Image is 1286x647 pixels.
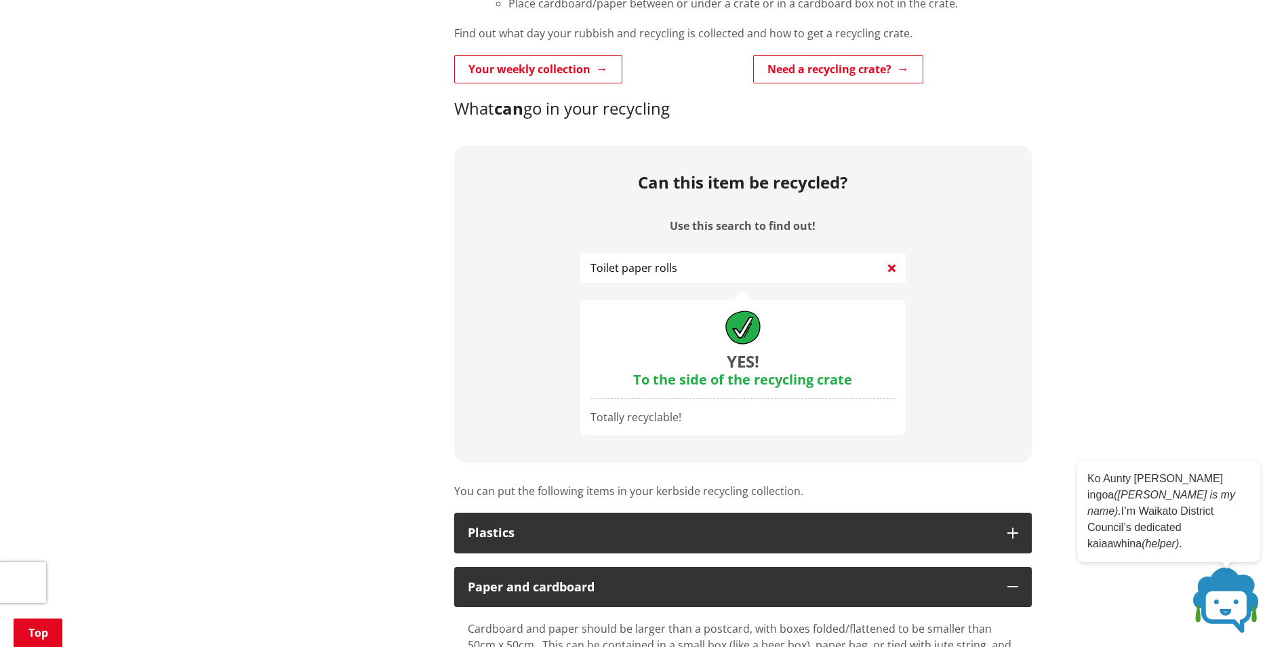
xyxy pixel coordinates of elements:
a: Need a recycling crate? [753,55,923,83]
input: Start typing [580,253,906,283]
h3: What go in your recycling [454,99,1032,119]
a: Top [14,619,62,647]
div: Plastics [468,526,994,540]
div: Yes! [727,352,759,372]
p: You can put the following items in your kerbside recycling collection. [454,483,1032,499]
strong: can [494,97,523,119]
label: Use this search to find out! [670,220,816,233]
div: Totally recyclable! [590,398,896,425]
h2: Can this item be recycled? [638,173,847,193]
em: (helper) [1142,538,1179,549]
img: drawn-check.svg [725,310,761,345]
a: Your weekly collection [454,55,622,83]
div: To the side of the recycling crate [633,372,852,388]
div: Paper and cardboard [468,581,994,594]
p: Find out what day your rubbish and recycling is collected and how to get a recycling crate. [454,25,1032,41]
button: Paper and cardboard [454,567,1032,608]
button: Plastics [454,513,1032,553]
p: Ko Aunty [PERSON_NAME] ingoa I’m Waikato District Council’s dedicated kaiaawhina . [1087,471,1250,552]
em: ([PERSON_NAME] is my name). [1087,489,1235,517]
